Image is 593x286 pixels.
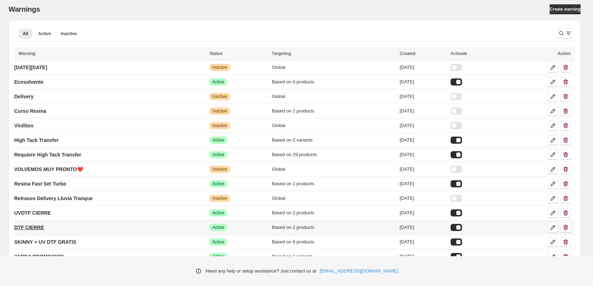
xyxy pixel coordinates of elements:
[399,93,446,100] div: [DATE]
[14,64,47,71] p: [DATE][DATE]
[14,105,46,117] a: Curso Resina
[14,251,64,262] a: YARDA PROMOCION
[272,122,396,129] div: Global
[212,152,224,158] span: Active
[272,195,396,202] div: Global
[38,31,51,37] span: Active
[399,51,415,56] span: Created
[61,31,77,37] span: Inactive
[451,51,467,56] span: Activate
[212,181,224,187] span: Active
[212,239,224,245] span: Active
[14,236,76,248] a: SKINNY + UV DTF GRATIS
[14,120,33,131] a: Vinilitos
[14,209,51,216] p: UVDTF CIERRE
[558,28,572,38] button: Search and filter results
[399,122,446,129] div: [DATE]
[272,93,396,100] div: Global
[14,222,44,233] a: DTF CIERRE
[14,122,33,129] p: Vinilitos
[212,166,227,172] span: Inactive
[9,5,40,13] h2: Warnings
[212,79,224,85] span: Active
[272,108,396,115] div: Based on 2 products
[23,31,28,37] span: All
[399,224,446,231] div: [DATE]
[14,238,76,246] p: SKINNY + UV DTF GRATIS
[212,210,224,216] span: Active
[14,180,66,187] p: Resina Fast Set Turbo
[399,78,446,86] div: [DATE]
[399,166,446,173] div: [DATE]
[212,123,227,128] span: Inactive
[272,166,396,173] div: Global
[550,6,581,12] span: Create warning
[14,151,81,158] p: Requiere High Tack Transfer
[399,137,446,144] div: [DATE]
[14,224,44,231] p: DTF CIERRE
[550,4,581,14] a: Create warning
[14,207,51,219] a: UVDTF CIERRE
[272,51,291,56] span: Targeting
[14,108,46,115] p: Curso Resina
[14,76,43,88] a: Ecosolvente
[14,253,64,260] p: YARDA PROMOCION
[272,224,396,231] div: Based on 2 products
[14,195,93,202] p: Retrasos Delivery Lluvia Tranque
[272,78,396,86] div: Based on 6 products
[272,151,396,158] div: Based on 29 products
[18,51,36,56] span: Warning
[212,108,227,114] span: Inactive
[399,151,446,158] div: [DATE]
[14,149,81,160] a: Requiere High Tack Transfer
[320,268,398,275] a: [EMAIL_ADDRESS][DOMAIN_NAME]
[272,137,396,144] div: Based on 2 variants
[212,137,224,143] span: Active
[212,196,227,201] span: Inactive
[212,225,224,230] span: Active
[14,93,33,100] p: Delivery
[212,65,227,70] span: Inactive
[399,253,446,260] div: [DATE]
[212,254,224,259] span: Active
[272,64,396,71] div: Global
[399,209,446,216] div: [DATE]
[399,64,446,71] div: [DATE]
[272,209,396,216] div: Based on 2 products
[212,94,227,99] span: Inactive
[14,137,59,144] p: High Tack Transfer
[399,108,446,115] div: [DATE]
[399,238,446,246] div: [DATE]
[399,180,446,187] div: [DATE]
[14,134,59,146] a: High Tack Transfer
[399,195,446,202] div: [DATE]
[557,51,571,56] span: Action
[14,193,93,204] a: Retrasos Delivery Lluvia Tranque
[210,51,223,56] span: Status
[14,62,47,73] a: [DATE][DATE]
[14,91,33,102] a: Delivery
[272,253,396,260] div: Based on 1 variants
[272,238,396,246] div: Based on 9 products
[14,178,66,189] a: Resina Fast Set Turbo
[14,78,43,86] p: Ecosolvente
[14,164,83,175] a: VOLVEMOS MUY PRONTO❤️
[272,180,396,187] div: Based on 1 products
[14,166,83,173] p: VOLVEMOS MUY PRONTO❤️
